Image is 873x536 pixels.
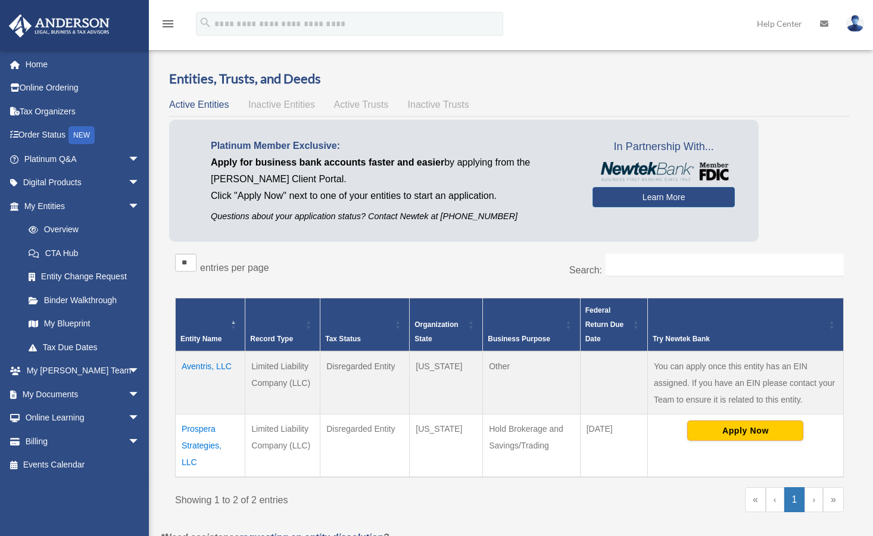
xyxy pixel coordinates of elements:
[176,351,245,415] td: Aventris, LLC
[320,351,410,415] td: Disregarded Entity
[805,487,823,512] a: Next
[766,487,784,512] a: Previous
[175,487,501,509] div: Showing 1 to 2 of 2 entries
[8,123,158,148] a: Order StatusNEW
[211,157,444,167] span: Apply for business bank accounts faster and easier
[8,76,158,100] a: Online Ordering
[334,99,389,110] span: Active Trusts
[128,406,152,431] span: arrow_drop_down
[784,487,805,512] a: 1
[569,265,602,275] label: Search:
[128,147,152,172] span: arrow_drop_down
[248,99,315,110] span: Inactive Entities
[687,420,803,441] button: Apply Now
[483,298,580,351] th: Business Purpose: Activate to sort
[410,298,483,351] th: Organization State: Activate to sort
[8,147,158,171] a: Platinum Q&Aarrow_drop_down
[169,99,229,110] span: Active Entities
[176,414,245,477] td: Prospera Strategies, LLC
[846,15,864,32] img: User Pic
[211,188,575,204] p: Click "Apply Now" next to one of your entities to start an application.
[8,429,158,453] a: Billingarrow_drop_down
[211,209,575,224] p: Questions about your application status? Contact Newtek at [PHONE_NUMBER]
[128,194,152,219] span: arrow_drop_down
[8,194,152,218] a: My Entitiesarrow_drop_down
[483,414,580,477] td: Hold Brokerage and Savings/Trading
[161,21,175,31] a: menu
[5,14,113,38] img: Anderson Advisors Platinum Portal
[585,306,624,343] span: Federal Return Due Date
[580,298,647,351] th: Federal Return Due Date: Activate to sort
[200,263,269,273] label: entries per page
[580,414,647,477] td: [DATE]
[8,382,158,406] a: My Documentsarrow_drop_down
[180,335,222,343] span: Entity Name
[169,70,850,88] h3: Entities, Trusts, and Deeds
[8,52,158,76] a: Home
[128,359,152,384] span: arrow_drop_down
[745,487,766,512] a: First
[17,265,152,289] a: Entity Change Request
[8,171,158,195] a: Digital Productsarrow_drop_down
[245,414,320,477] td: Limited Liability Company (LLC)
[598,162,729,181] img: NewtekBankLogoSM.png
[17,218,146,242] a: Overview
[68,126,95,144] div: NEW
[483,351,580,415] td: Other
[199,16,212,29] i: search
[320,414,410,477] td: Disregarded Entity
[211,154,575,188] p: by applying from the [PERSON_NAME] Client Portal.
[8,99,158,123] a: Tax Organizers
[823,487,844,512] a: Last
[250,335,293,343] span: Record Type
[593,138,735,157] span: In Partnership With...
[410,414,483,477] td: [US_STATE]
[653,332,825,346] div: Try Newtek Bank
[128,171,152,195] span: arrow_drop_down
[176,298,245,351] th: Entity Name: Activate to invert sorting
[325,335,361,343] span: Tax Status
[211,138,575,154] p: Platinum Member Exclusive:
[410,351,483,415] td: [US_STATE]
[128,429,152,454] span: arrow_drop_down
[245,298,320,351] th: Record Type: Activate to sort
[245,351,320,415] td: Limited Liability Company (LLC)
[17,335,152,359] a: Tax Due Dates
[8,406,158,430] a: Online Learningarrow_drop_down
[17,288,152,312] a: Binder Walkthrough
[647,298,843,351] th: Try Newtek Bank : Activate to sort
[17,241,152,265] a: CTA Hub
[414,320,458,343] span: Organization State
[8,453,158,477] a: Events Calendar
[17,312,152,336] a: My Blueprint
[647,351,843,415] td: You can apply once this entity has an EIN assigned. If you have an EIN please contact your Team t...
[408,99,469,110] span: Inactive Trusts
[161,17,175,31] i: menu
[593,187,735,207] a: Learn More
[128,382,152,407] span: arrow_drop_down
[8,359,158,383] a: My [PERSON_NAME] Teamarrow_drop_down
[488,335,550,343] span: Business Purpose
[320,298,410,351] th: Tax Status: Activate to sort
